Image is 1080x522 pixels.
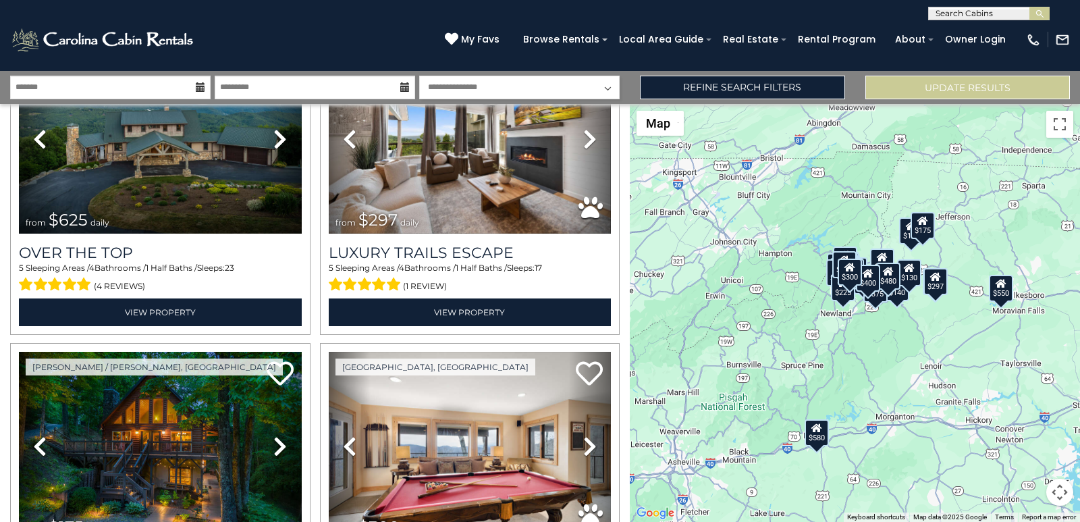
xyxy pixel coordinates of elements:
[26,217,46,228] span: from
[225,263,234,273] span: 23
[445,32,503,47] a: My Favs
[576,360,603,389] a: Add to favorites
[1046,111,1073,138] button: Toggle fullscreen view
[1046,479,1073,506] button: Map camera controls
[358,210,398,230] span: $297
[637,111,684,136] button: Change map style
[335,359,535,375] a: [GEOGRAPHIC_DATA], [GEOGRAPHIC_DATA]
[826,259,850,286] div: $230
[461,32,500,47] span: My Favs
[805,419,829,446] div: $580
[19,45,302,234] img: thumbnail_167153549.jpeg
[329,262,612,294] div: Sleeping Areas / Bathrooms / Sleeps:
[640,76,844,99] a: Refine Search Filters
[995,513,1014,521] a: Terms
[869,249,894,276] div: $349
[837,259,861,286] div: $300
[911,211,935,238] div: $175
[89,263,94,273] span: 4
[403,278,447,295] span: (1 review)
[1022,513,1076,521] a: Report a map error
[865,76,1070,99] button: Update Results
[267,360,294,389] a: Add to favorites
[10,26,197,53] img: White-1-2.png
[612,29,710,50] a: Local Area Guide
[899,217,923,244] div: $175
[329,244,612,262] a: Luxury Trails Escape
[633,504,678,522] a: Open this area in Google Maps (opens a new window)
[19,244,302,262] a: Over The Top
[49,210,88,230] span: $625
[329,298,612,326] a: View Property
[716,29,785,50] a: Real Estate
[335,217,356,228] span: from
[26,359,283,375] a: [PERSON_NAME] / [PERSON_NAME], [GEOGRAPHIC_DATA]
[399,263,404,273] span: 4
[897,259,921,286] div: $130
[146,263,197,273] span: 1 Half Baths /
[400,217,419,228] span: daily
[888,29,932,50] a: About
[831,274,855,301] div: $225
[19,263,24,273] span: 5
[863,275,888,302] div: $375
[90,217,109,228] span: daily
[456,263,507,273] span: 1 Half Baths /
[856,264,880,291] div: $400
[329,45,612,234] img: thumbnail_168695581.jpeg
[329,263,333,273] span: 5
[791,29,882,50] a: Rental Program
[19,262,302,294] div: Sleeping Areas / Bathrooms / Sleeps:
[913,513,987,521] span: Map data ©2025 Google
[535,263,542,273] span: 17
[923,268,948,295] div: $297
[847,513,905,522] button: Keyboard shortcuts
[938,29,1013,50] a: Owner Login
[1026,32,1041,47] img: phone-regular-white.png
[19,298,302,326] a: View Property
[832,246,857,273] div: $125
[646,116,670,130] span: Map
[94,278,145,295] span: (4 reviews)
[989,274,1013,301] div: $550
[876,262,900,289] div: $480
[633,504,678,522] img: Google
[884,273,909,301] div: $140
[516,29,606,50] a: Browse Rentals
[832,251,856,278] div: $425
[1055,32,1070,47] img: mail-regular-white.png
